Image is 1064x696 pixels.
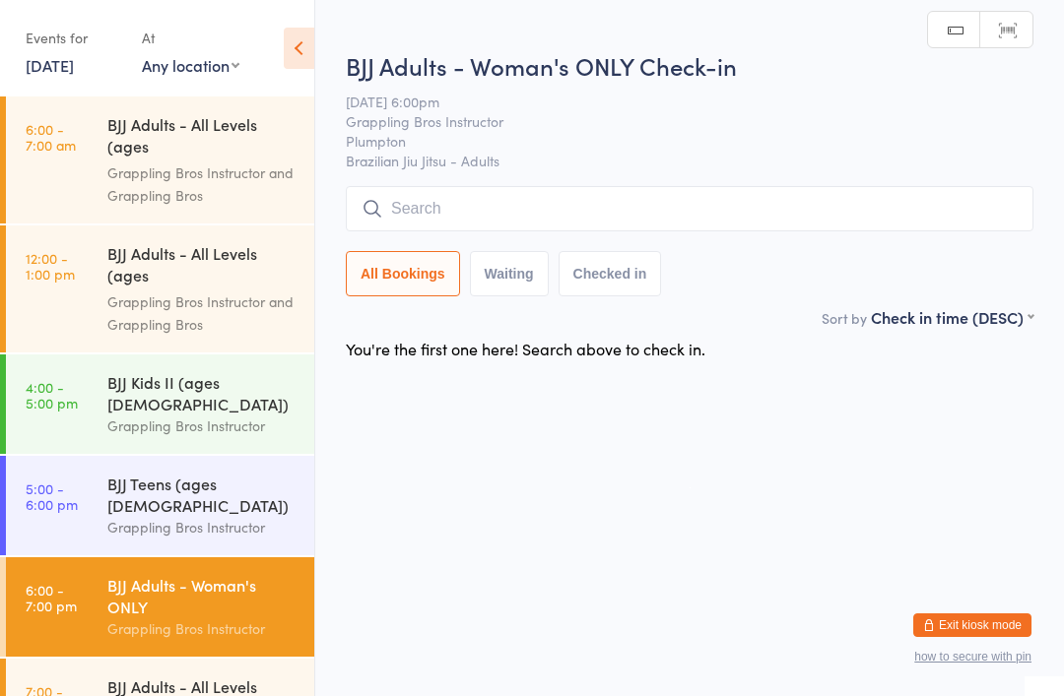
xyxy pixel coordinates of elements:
div: BJJ Adults - All Levels (ages [DEMOGRAPHIC_DATA]+) [107,113,298,161]
time: 6:00 - 7:00 pm [26,582,77,613]
span: Grappling Bros Instructor [346,111,1003,131]
div: BJJ Adults - All Levels (ages [DEMOGRAPHIC_DATA]+) [107,242,298,290]
input: Search [346,186,1033,231]
div: Grappling Bros Instructor and Grappling Bros [107,290,298,336]
button: Checked in [559,251,662,296]
a: 6:00 -7:00 pmBJJ Adults - Woman's ONLYGrappling Bros Instructor [6,557,314,657]
div: Any location [142,54,239,76]
div: Events for [26,22,122,54]
label: Sort by [822,308,867,328]
time: 5:00 - 6:00 pm [26,480,78,512]
button: All Bookings [346,251,460,296]
time: 4:00 - 5:00 pm [26,379,78,411]
span: Brazilian Jiu Jitsu - Adults [346,151,1033,170]
div: BJJ Adults - Woman's ONLY [107,574,298,617]
a: 5:00 -6:00 pmBJJ Teens (ages [DEMOGRAPHIC_DATA])Grappling Bros Instructor [6,456,314,555]
button: Exit kiosk mode [913,613,1031,637]
div: BJJ Kids II (ages [DEMOGRAPHIC_DATA]) [107,371,298,414]
time: 6:00 - 7:00 am [26,121,76,153]
div: Grappling Bros Instructor and Grappling Bros [107,161,298,207]
button: Waiting [470,251,549,296]
a: 4:00 -5:00 pmBJJ Kids II (ages [DEMOGRAPHIC_DATA])Grappling Bros Instructor [6,354,314,454]
a: 6:00 -7:00 amBJJ Adults - All Levels (ages [DEMOGRAPHIC_DATA]+)Grappling Bros Instructor and Grap... [6,96,314,223]
h2: BJJ Adults - Woman's ONLY Check-in [346,49,1033,82]
div: At [142,22,239,54]
div: Grappling Bros Instructor [107,617,298,640]
div: Check in time (DESC) [871,306,1033,328]
div: Grappling Bros Instructor [107,414,298,437]
div: BJJ Teens (ages [DEMOGRAPHIC_DATA]) [107,473,298,516]
span: Plumpton [346,131,1003,151]
a: [DATE] [26,54,74,76]
a: 12:00 -1:00 pmBJJ Adults - All Levels (ages [DEMOGRAPHIC_DATA]+)Grappling Bros Instructor and Gra... [6,225,314,352]
div: You're the first one here! Search above to check in. [346,338,705,359]
div: Grappling Bros Instructor [107,516,298,538]
time: 12:00 - 1:00 pm [26,250,75,282]
button: how to secure with pin [914,650,1031,664]
span: [DATE] 6:00pm [346,92,1003,111]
